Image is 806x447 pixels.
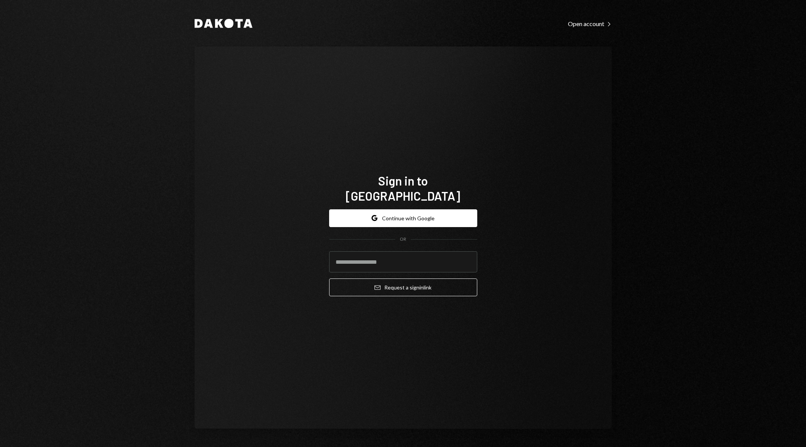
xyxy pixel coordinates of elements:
div: Open account [568,20,612,28]
button: Request a signinlink [329,278,477,296]
div: OR [400,236,406,243]
button: Continue with Google [329,209,477,227]
h1: Sign in to [GEOGRAPHIC_DATA] [329,173,477,203]
a: Open account [568,19,612,28]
